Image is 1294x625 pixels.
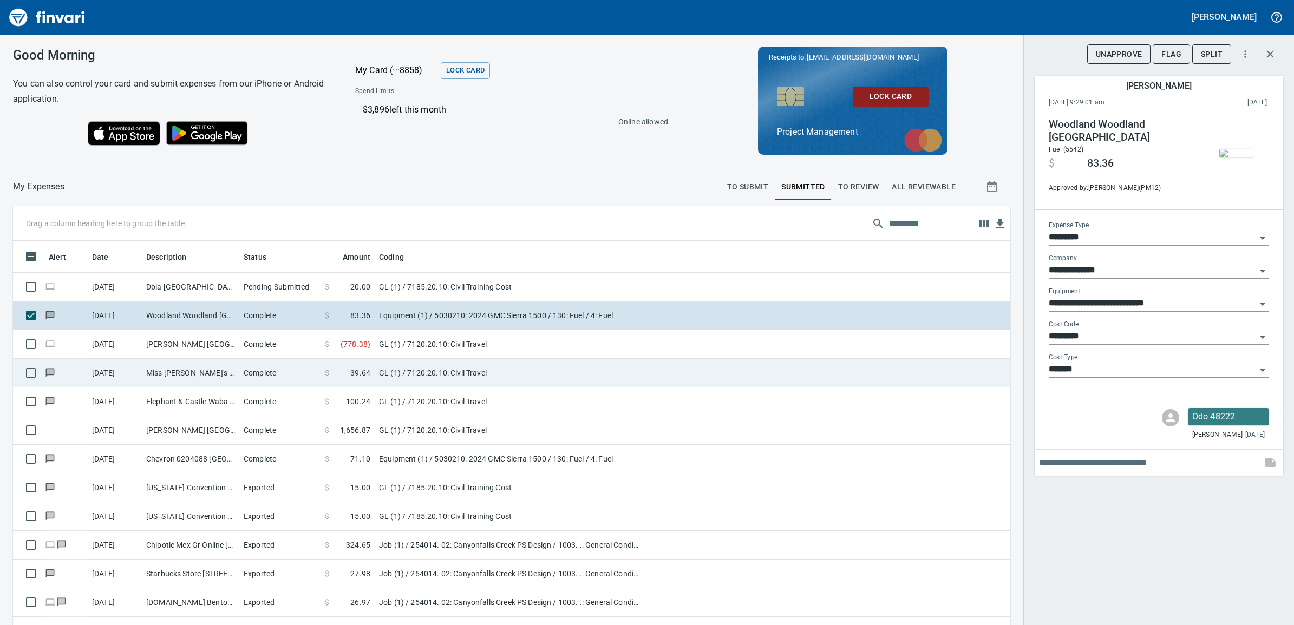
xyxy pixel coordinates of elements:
[838,180,879,194] span: To Review
[239,301,321,330] td: Complete
[375,301,645,330] td: Equipment (1) / 5030210: 2024 GMC Sierra 1500 / 130: Fuel / 4: Fuel
[13,48,328,63] h3: Good Morning
[777,126,929,139] p: Project Management
[1192,44,1231,64] button: Split
[375,473,645,502] td: GL (1) / 7185.20.10: Civil Training Cost
[781,180,825,194] span: Submitted
[1161,48,1181,61] span: Flag
[88,416,142,445] td: [DATE]
[146,251,201,264] span: Description
[325,310,329,321] span: $
[1049,183,1196,194] span: Approved by: [PERSON_NAME] ( PM12 )
[853,87,929,107] button: Lock Card
[239,359,321,387] td: Complete
[142,531,239,560] td: Chipotle Mex Gr Online [GEOGRAPHIC_DATA] [GEOGRAPHIC_DATA]
[355,64,436,77] p: My Card (···8858)
[142,359,239,387] td: Miss [PERSON_NAME]'s Diner Chicago IL
[1049,354,1078,361] label: Cost Type
[892,180,956,194] span: All Reviewable
[142,445,239,473] td: Chevron 0204088 [GEOGRAPHIC_DATA] [GEOGRAPHIC_DATA]
[375,416,645,445] td: GL (1) / 7120.20.10: Civil Travel
[325,339,329,350] span: $
[142,502,239,531] td: [US_STATE] Convention Cent Portland OR
[347,116,668,127] p: Online allowed
[325,511,329,522] span: $
[375,502,645,531] td: GL (1) / 7185.20.10: Civil Training Cost
[350,597,370,608] span: 26.97
[325,597,329,608] span: $
[350,482,370,493] span: 15.00
[899,123,947,157] img: mastercard.svg
[325,396,329,407] span: $
[346,396,370,407] span: 100.24
[1233,42,1257,66] button: More
[325,482,329,493] span: $
[13,76,328,107] h6: You can also control your card and submit expenses from our iPhone or Android application.
[350,367,370,378] span: 39.64
[861,90,920,103] span: Lock Card
[88,301,142,330] td: [DATE]
[976,215,992,232] button: Choose columns to display
[350,281,370,292] span: 20.00
[350,453,370,464] span: 71.10
[350,310,370,321] span: 83.36
[1087,157,1114,170] span: 83.36
[1192,430,1243,440] span: [PERSON_NAME]
[49,251,66,264] span: Alert
[160,115,253,151] img: Get it on Google Play
[1153,44,1190,64] button: Flag
[239,473,321,502] td: Exported
[44,312,56,319] span: Has messages
[1245,430,1265,440] span: [DATE]
[375,560,645,588] td: Job (1) / 254014. 02: Canyonfalls Creek PS Design / 1003. .: General Conditions General Requireme...
[1192,410,1265,423] p: Odo 48222
[13,180,64,193] p: My Expenses
[446,64,485,77] span: Lock Card
[375,387,645,416] td: GL (1) / 7120.20.10: Civil Travel
[375,273,645,301] td: GL (1) / 7185.20.10: Civil Training Cost
[379,251,418,264] span: Coding
[88,330,142,359] td: [DATE]
[1192,11,1257,23] h5: [PERSON_NAME]
[1096,48,1142,61] span: UnApprove
[1049,118,1196,144] h4: Woodland Woodland [GEOGRAPHIC_DATA]
[1257,41,1283,67] button: Close transaction
[1049,157,1055,170] span: $
[1255,231,1270,246] button: Open
[239,588,321,617] td: Exported
[239,330,321,359] td: Complete
[6,4,88,30] img: Finvari
[88,588,142,617] td: [DATE]
[379,251,404,264] span: Coding
[88,445,142,473] td: [DATE]
[44,598,56,606] span: Online transaction
[1087,44,1151,64] button: UnApprove
[239,502,321,531] td: Exported
[355,86,530,97] span: Spend Limits
[142,560,239,588] td: Starbucks Store [STREET_ADDRESS]
[325,281,329,292] span: $
[340,425,370,436] span: 1,656.87
[88,387,142,416] td: [DATE]
[56,541,67,548] span: Has messages
[244,251,280,264] span: Status
[325,425,329,436] span: $
[1255,297,1270,312] button: Open
[976,174,1010,200] button: Show transactions within a particular date range
[92,251,123,264] span: Date
[325,367,329,378] span: $
[146,251,187,264] span: Description
[142,416,239,445] td: [PERSON_NAME] [GEOGRAPHIC_DATA] [GEOGRAPHIC_DATA] [GEOGRAPHIC_DATA]
[375,588,645,617] td: Job (1) / 254014. 02: Canyonfalls Creek PS Design / 1003. .: General Conditions General Requireme...
[341,339,370,350] span: ( 778.38 )
[1255,330,1270,345] button: Open
[142,473,239,502] td: [US_STATE] Convention Cent Portland OR
[1126,80,1191,91] h5: [PERSON_NAME]
[1201,48,1223,61] span: Split
[363,103,663,116] p: $3,896 left this month
[142,588,239,617] td: [DOMAIN_NAME] Bentonville [GEOGRAPHIC_DATA]
[375,359,645,387] td: GL (1) / 7120.20.10: Civil Travel
[1049,222,1089,229] label: Expense Type
[56,598,67,606] span: Has messages
[1255,264,1270,279] button: Open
